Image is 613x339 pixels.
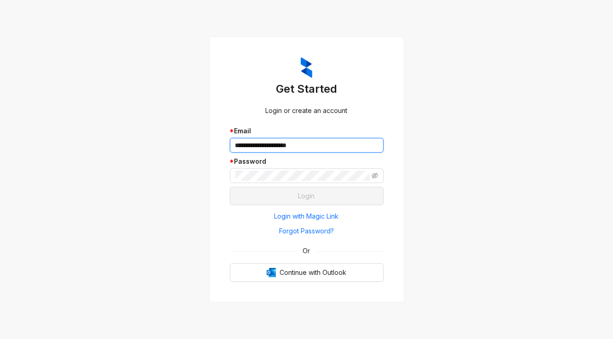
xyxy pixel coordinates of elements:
[230,187,384,205] button: Login
[230,106,384,116] div: Login or create an account
[230,224,384,238] button: Forgot Password?
[280,268,346,278] span: Continue with Outlook
[372,172,378,179] span: eye-invisible
[230,82,384,96] h3: Get Started
[267,268,276,277] img: Outlook
[297,246,317,256] span: Or
[279,226,334,236] span: Forgot Password?
[274,211,339,221] span: Login with Magic Link
[301,57,312,78] img: ZumaIcon
[230,209,384,224] button: Login with Magic Link
[230,156,384,167] div: Password
[230,263,384,282] button: OutlookContinue with Outlook
[230,126,384,136] div: Email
